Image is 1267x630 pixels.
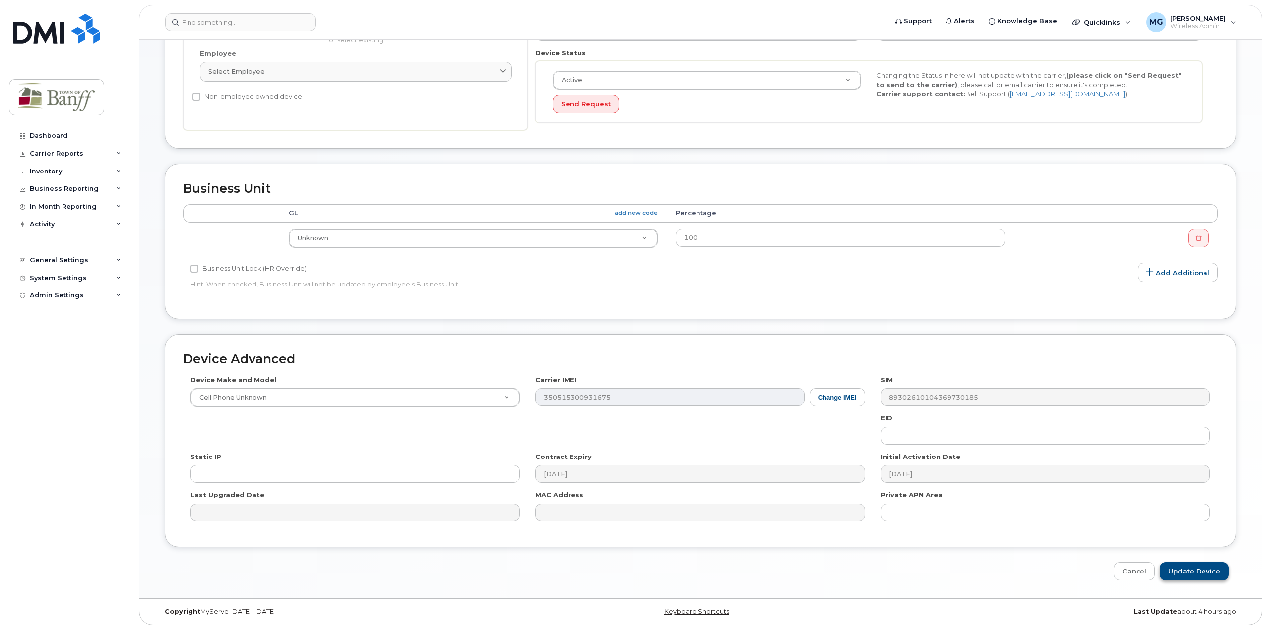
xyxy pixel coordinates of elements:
[954,16,975,26] span: Alerts
[183,182,1218,196] h2: Business Unit
[881,452,960,461] label: Initial Activation Date
[1160,562,1229,580] input: Update Device
[876,71,1182,89] strong: (please click on "Send Request" to send to the carrier)
[535,48,586,57] label: Device Status
[904,16,932,26] span: Support
[1149,16,1163,28] span: MG
[1138,263,1218,283] a: Add Additional
[200,49,236,58] label: Employee
[664,608,729,615] a: Keyboard Shortcuts
[869,71,1192,99] div: Changing the Status in here will not update with the carrier, , please call or email carrier to e...
[165,608,200,615] strong: Copyright
[556,76,582,85] span: Active
[165,13,316,31] input: Find something...
[535,452,592,461] label: Contract Expiry
[298,234,328,242] span: Unknown
[157,608,519,616] div: MyServe [DATE]–[DATE]
[193,393,267,402] span: Cell Phone Unknown
[190,280,865,289] p: Hint: When checked, Business Unit will not be updated by employee's Business Unit
[810,388,865,406] button: Change IMEI
[1114,562,1155,580] a: Cancel
[1134,608,1177,615] strong: Last Update
[535,375,576,385] label: Carrier IMEI
[190,490,264,500] label: Last Upgraded Date
[289,229,657,247] a: Unknown
[881,413,892,423] label: EID
[1170,14,1226,22] span: [PERSON_NAME]
[190,375,276,385] label: Device Make and Model
[191,389,519,406] a: Cell Phone Unknown
[280,204,667,222] th: GL
[190,265,198,273] input: Business Unit Lock (HR Override)
[1084,18,1120,26] span: Quicklinks
[888,11,939,31] a: Support
[192,91,302,103] label: Non-employee owned device
[1140,12,1243,32] div: Melanie Gourdes
[1065,12,1138,32] div: Quicklinks
[553,95,619,113] button: Send Request
[1170,22,1226,30] span: Wireless Admin
[881,375,893,385] label: SIM
[190,452,221,461] label: Static IP
[939,11,982,31] a: Alerts
[208,67,265,76] span: Select employee
[881,490,943,500] label: Private APN Area
[1010,90,1125,98] a: [EMAIL_ADDRESS][DOMAIN_NAME]
[553,71,861,89] a: Active
[667,204,1014,222] th: Percentage
[997,16,1057,26] span: Knowledge Base
[535,490,583,500] label: MAC Address
[183,352,1218,366] h2: Device Advanced
[200,62,512,82] a: Select employee
[190,263,307,275] label: Business Unit Lock (HR Override)
[882,608,1244,616] div: about 4 hours ago
[876,90,965,98] strong: Carrier support contact:
[192,93,200,101] input: Non-employee owned device
[982,11,1064,31] a: Knowledge Base
[615,209,658,217] a: add new code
